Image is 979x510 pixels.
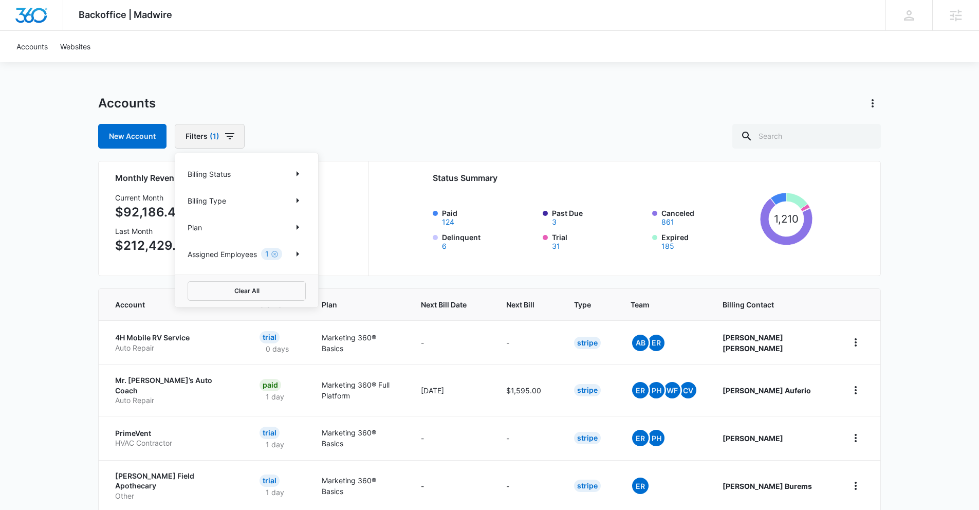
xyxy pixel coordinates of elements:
[98,96,156,111] h1: Accounts
[774,212,799,225] tspan: 1,210
[115,471,235,501] a: [PERSON_NAME] Field ApothecaryOther
[260,343,295,354] p: 0 days
[723,333,783,353] strong: [PERSON_NAME] [PERSON_NAME]
[54,31,97,62] a: Websites
[723,386,811,395] strong: [PERSON_NAME] Auferio
[661,243,674,250] button: Expired
[260,391,290,402] p: 1 day
[661,208,756,226] label: Canceled
[115,491,235,501] p: Other
[115,299,220,310] span: Account
[98,124,167,149] a: New Account
[188,281,306,301] button: Clear All
[188,195,226,206] p: Billing Type
[864,95,881,112] button: Actions
[10,31,54,62] a: Accounts
[188,169,231,179] p: Billing Status
[115,471,235,491] p: [PERSON_NAME] Field Apothecary
[723,434,783,443] strong: [PERSON_NAME]
[442,232,537,250] label: Delinquent
[322,475,396,497] p: Marketing 360® Basics
[115,333,235,353] a: 4H Mobile RV ServiceAuto Repair
[847,430,864,446] button: home
[442,218,454,226] button: Paid
[260,427,280,439] div: Trial
[574,337,601,349] div: Stripe
[552,218,557,226] button: Past Due
[494,365,562,416] td: $1,595.00
[188,222,202,233] p: Plan
[115,192,190,203] h3: Current Month
[261,248,282,260] div: 1
[494,320,562,365] td: -
[661,232,756,250] label: Expired
[115,172,356,184] h2: Monthly Revenue
[574,384,601,396] div: Stripe
[732,124,881,149] input: Search
[289,246,306,262] button: Show Assigned Employees filters
[632,382,649,398] span: ER
[115,438,235,448] p: HVAC Contractor
[260,475,280,487] div: Trial
[442,243,447,250] button: Delinquent
[79,9,172,20] span: Backoffice | Madwire
[847,478,864,494] button: home
[115,333,235,343] p: 4H Mobile RV Service
[664,382,680,398] span: WF
[409,416,494,460] td: -
[115,428,235,448] a: PrimeVentHVAC Contractor
[574,299,591,310] span: Type
[210,133,219,140] span: (1)
[723,299,823,310] span: Billing Contact
[175,124,245,149] button: Filters(1)
[271,250,278,258] button: Clear
[260,379,281,391] div: Paid
[409,320,494,365] td: -
[115,236,190,255] p: $212,429.91
[847,382,864,398] button: home
[661,218,674,226] button: Canceled
[648,335,664,351] span: ER
[322,299,396,310] span: Plan
[442,208,537,226] label: Paid
[421,299,467,310] span: Next Bill Date
[631,299,683,310] span: Team
[409,365,494,416] td: [DATE]
[115,375,235,406] a: Mr. [PERSON_NAME]’s Auto CoachAuto Repair
[260,439,290,450] p: 1 day
[506,299,534,310] span: Next Bill
[632,430,649,446] span: ER
[723,482,812,490] strong: [PERSON_NAME] Burems
[680,382,696,398] span: Cv
[289,192,306,209] button: Show Billing Type filters
[574,480,601,492] div: Stripe
[115,395,235,406] p: Auto Repair
[289,219,306,235] button: Show Plan filters
[632,335,649,351] span: AB
[289,166,306,182] button: Show Billing Status filters
[115,226,190,236] h3: Last Month
[552,208,646,226] label: Past Due
[433,172,812,184] h2: Status Summary
[322,332,396,354] p: Marketing 360® Basics
[322,379,396,401] p: Marketing 360® Full Platform
[552,243,560,250] button: Trial
[494,416,562,460] td: -
[260,331,280,343] div: Trial
[115,428,235,439] p: PrimeVent
[632,478,649,494] span: ER
[847,334,864,351] button: home
[115,343,235,353] p: Auto Repair
[552,232,646,250] label: Trial
[260,487,290,498] p: 1 day
[648,430,664,446] span: PH
[115,203,190,222] p: $92,186.46
[574,432,601,444] div: Stripe
[188,249,257,260] p: Assigned Employees
[322,427,396,449] p: Marketing 360® Basics
[648,382,664,398] span: PH
[115,375,235,395] p: Mr. [PERSON_NAME]’s Auto Coach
